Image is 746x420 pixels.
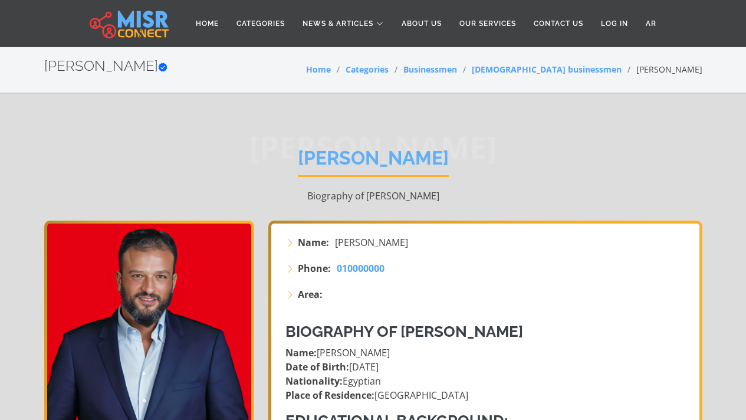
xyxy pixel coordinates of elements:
[306,64,331,75] a: Home
[285,375,343,388] strong: Nationality:
[525,12,592,35] a: Contact Us
[285,346,688,402] p: [PERSON_NAME] [DATE] Egyptian [GEOGRAPHIC_DATA]
[393,12,451,35] a: About Us
[335,235,408,250] span: [PERSON_NAME]
[298,235,329,250] strong: Name:
[298,261,331,275] strong: Phone:
[285,346,317,359] strong: Name:
[294,12,393,35] a: News & Articles
[298,147,449,177] h1: [PERSON_NAME]
[303,18,373,29] span: News & Articles
[228,12,294,35] a: Categories
[403,64,457,75] a: Businessmen
[44,189,702,203] p: Biography of [PERSON_NAME]
[44,58,167,75] h2: [PERSON_NAME]
[472,64,622,75] a: [DEMOGRAPHIC_DATA] businessmen
[285,360,349,373] strong: Date of Birth:
[158,63,167,72] svg: Verified account
[187,12,228,35] a: Home
[337,262,384,275] span: 010000000
[592,12,637,35] a: Log in
[298,287,323,301] strong: Area:
[90,9,169,38] img: main.misr_connect
[285,323,688,341] h3: Biography of [PERSON_NAME]
[337,261,384,275] a: 010000000
[285,389,374,402] strong: Place of Residence:
[451,12,525,35] a: Our Services
[346,64,389,75] a: Categories
[637,12,665,35] a: AR
[622,63,702,76] li: [PERSON_NAME]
